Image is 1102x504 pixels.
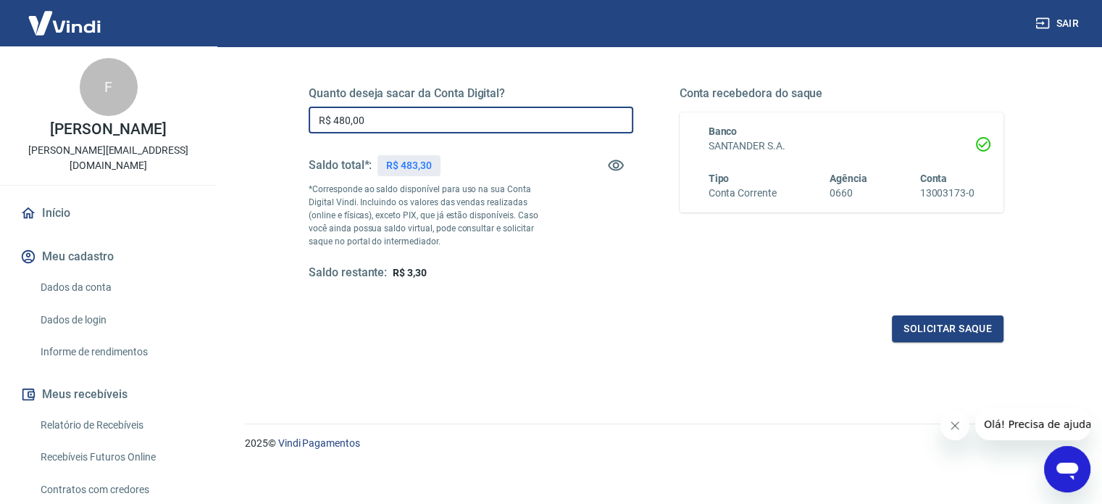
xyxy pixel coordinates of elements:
[386,158,432,173] p: R$ 483,30
[309,265,387,281] h5: Saldo restante:
[830,173,867,184] span: Agência
[278,437,360,449] a: Vindi Pagamentos
[35,337,199,367] a: Informe de rendimentos
[975,408,1090,440] iframe: Mensagem da empresa
[1044,446,1090,492] iframe: Botão para abrir a janela de mensagens
[17,379,199,410] button: Meus recebíveis
[709,125,738,137] span: Banco
[80,58,138,116] div: F
[892,315,1003,342] button: Solicitar saque
[35,305,199,335] a: Dados de login
[309,183,552,248] p: *Corresponde ao saldo disponível para uso na sua Conta Digital Vindi. Incluindo os valores das ve...
[17,241,199,273] button: Meu cadastro
[35,410,199,440] a: Relatório de Recebíveis
[393,267,427,278] span: R$ 3,30
[709,173,730,184] span: Tipo
[940,411,969,440] iframe: Fechar mensagem
[709,139,975,154] h6: SANTANDER S.A.
[12,143,205,173] p: [PERSON_NAME][EMAIL_ADDRESS][DOMAIN_NAME]
[17,1,112,45] img: Vindi
[680,86,1004,101] h5: Conta recebedora do saque
[35,442,199,472] a: Recebíveis Futuros Online
[50,122,166,137] p: [PERSON_NAME]
[9,10,122,22] span: Olá! Precisa de ajuda?
[830,186,867,201] h6: 0660
[309,158,372,173] h5: Saldo total*:
[17,197,199,229] a: Início
[1032,10,1085,37] button: Sair
[245,436,1067,451] p: 2025 ©
[919,173,947,184] span: Conta
[35,273,199,302] a: Dados da conta
[709,186,777,201] h6: Conta Corrente
[309,86,633,101] h5: Quanto deseja sacar da Conta Digital?
[919,186,974,201] h6: 13003173-0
